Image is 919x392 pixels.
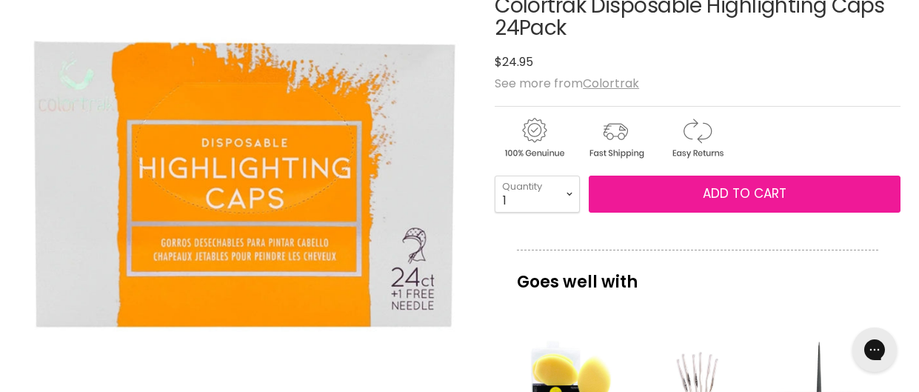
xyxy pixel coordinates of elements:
[495,176,580,213] select: Quantity
[495,75,639,92] span: See more from
[517,250,878,299] p: Goes well with
[495,53,533,70] span: $24.95
[576,116,655,161] img: shipping.gif
[703,185,786,202] span: Add to cart
[658,116,736,161] img: returns.gif
[495,116,573,161] img: genuine.gif
[589,176,900,213] button: Add to cart
[583,75,639,92] a: Colortrak
[845,322,904,377] iframe: Gorgias live chat messenger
